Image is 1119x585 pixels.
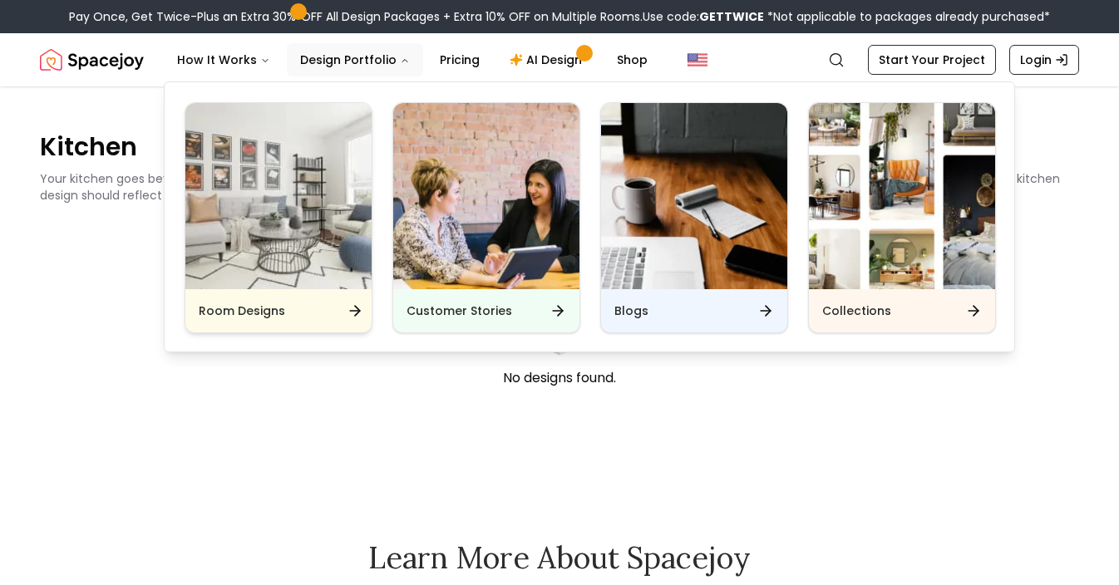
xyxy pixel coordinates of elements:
[121,541,998,574] h2: Learn More About Spacejoy
[809,103,995,289] img: Collections
[764,8,1050,25] span: *Not applicable to packages already purchased*
[185,103,372,289] img: Room Designs
[699,8,764,25] b: GETTWICE
[601,103,787,289] img: Blogs
[808,102,996,333] a: CollectionsCollections
[287,43,423,76] button: Design Portfolio
[426,43,493,76] a: Pricing
[604,43,661,76] a: Shop
[69,8,1050,25] div: Pay Once, Get Twice-Plus an Extra 30% OFF All Design Packages + Extra 10% OFF on Multiple Rooms.
[40,130,1079,164] p: Kitchen
[407,302,512,319] h6: Customer Stories
[164,43,661,76] nav: Main
[40,33,1079,86] nav: Global
[600,102,788,333] a: BlogsBlogs
[614,302,648,319] h6: Blogs
[40,170,1060,204] p: Your kitchen goes beyond simply being an extension of your home - it's where you nourish, create,...
[496,43,600,76] a: AI Design
[1009,45,1079,75] a: Login
[643,8,764,25] span: Use code:
[392,102,580,333] a: Customer StoriesCustomer Stories
[185,102,372,333] a: Room DesignsRoom Designs
[199,302,285,319] h6: Room Designs
[822,302,891,319] h6: Collections
[868,45,996,75] a: Start Your Project
[40,43,144,76] img: Spacejoy Logo
[688,50,707,70] img: United States
[393,103,579,289] img: Customer Stories
[165,82,1016,353] div: Design Portfolio
[164,43,283,76] button: How It Works
[40,368,1079,388] p: No designs found.
[40,43,144,76] a: Spacejoy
